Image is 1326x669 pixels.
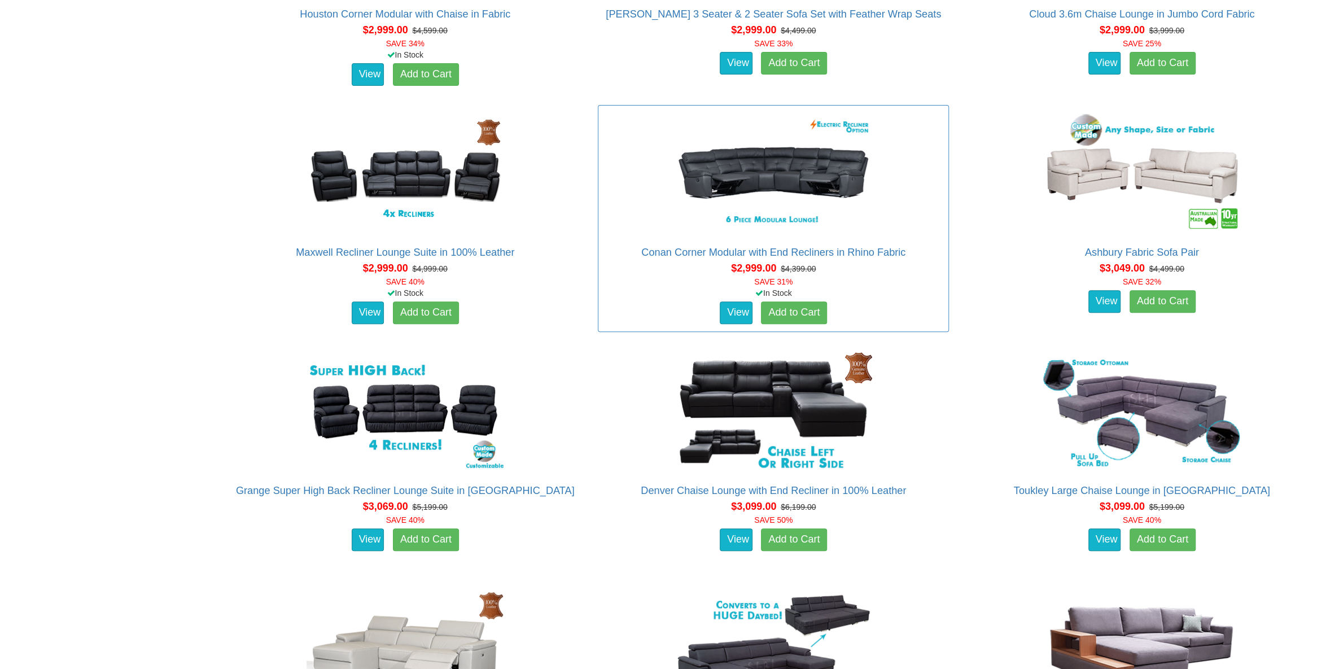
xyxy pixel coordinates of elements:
a: View [720,528,752,551]
font: SAVE 25% [1123,39,1161,48]
a: Conan Corner Modular with End Recliners in Rhino Fabric [641,247,905,258]
del: $5,199.00 [1149,502,1184,511]
img: Toukley Large Chaise Lounge in Fabric [1040,349,1244,474]
a: Add to Cart [1130,52,1196,75]
img: Ashbury Fabric Sofa Pair [1040,111,1244,235]
a: [PERSON_NAME] 3 Seater & 2 Seater Sofa Set with Feather Wrap Seats [606,8,941,20]
a: Add to Cart [761,528,827,551]
font: SAVE 31% [754,277,793,286]
span: $2,999.00 [1100,24,1145,36]
a: View [1088,52,1121,75]
font: SAVE 34% [386,39,425,48]
a: Grange Super High Back Recliner Lounge Suite in [GEOGRAPHIC_DATA] [236,485,575,496]
a: Add to Cart [1130,528,1196,551]
a: View [720,52,752,75]
a: Add to Cart [393,528,459,551]
div: In Stock [227,49,583,60]
span: $2,999.00 [731,24,776,36]
del: $4,599.00 [413,26,448,35]
a: View [1088,528,1121,551]
a: Toukley Large Chaise Lounge in [GEOGRAPHIC_DATA] [1014,485,1270,496]
font: SAVE 50% [754,515,793,524]
img: Conan Corner Modular with End Recliners in Rhino Fabric [672,111,875,235]
font: SAVE 40% [386,515,425,524]
font: SAVE 40% [386,277,425,286]
div: In Stock [596,287,951,299]
a: Denver Chaise Lounge with End Recliner in 100% Leather [641,485,906,496]
del: $4,399.00 [781,264,816,273]
span: $2,999.00 [363,263,408,274]
a: Ashbury Fabric Sofa Pair [1085,247,1199,258]
span: $3,099.00 [731,501,776,512]
font: SAVE 33% [754,39,793,48]
a: View [352,301,384,324]
span: $2,999.00 [363,24,408,36]
font: SAVE 32% [1123,277,1161,286]
img: Maxwell Recliner Lounge Suite in 100% Leather [304,111,507,235]
span: $3,099.00 [1100,501,1145,512]
a: Add to Cart [761,52,827,75]
font: SAVE 40% [1123,515,1161,524]
del: $4,499.00 [781,26,816,35]
del: $3,999.00 [1149,26,1184,35]
a: Add to Cart [1130,290,1196,313]
del: $4,499.00 [1149,264,1184,273]
del: $4,999.00 [413,264,448,273]
span: $2,999.00 [731,263,776,274]
a: View [1088,290,1121,313]
img: Denver Chaise Lounge with End Recliner in 100% Leather [672,349,875,474]
span: $3,069.00 [363,501,408,512]
a: Maxwell Recliner Lounge Suite in 100% Leather [296,247,514,258]
a: View [720,301,752,324]
a: View [352,528,384,551]
div: In Stock [227,287,583,299]
a: Add to Cart [393,301,459,324]
del: $6,199.00 [781,502,816,511]
del: $5,199.00 [413,502,448,511]
a: Houston Corner Modular with Chaise in Fabric [300,8,510,20]
a: View [352,63,384,86]
a: Add to Cart [761,301,827,324]
a: Cloud 3.6m Chaise Lounge in Jumbo Cord Fabric [1029,8,1254,20]
img: Grange Super High Back Recliner Lounge Suite in Fabric [304,349,507,474]
a: Add to Cart [393,63,459,86]
span: $3,049.00 [1100,263,1145,274]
